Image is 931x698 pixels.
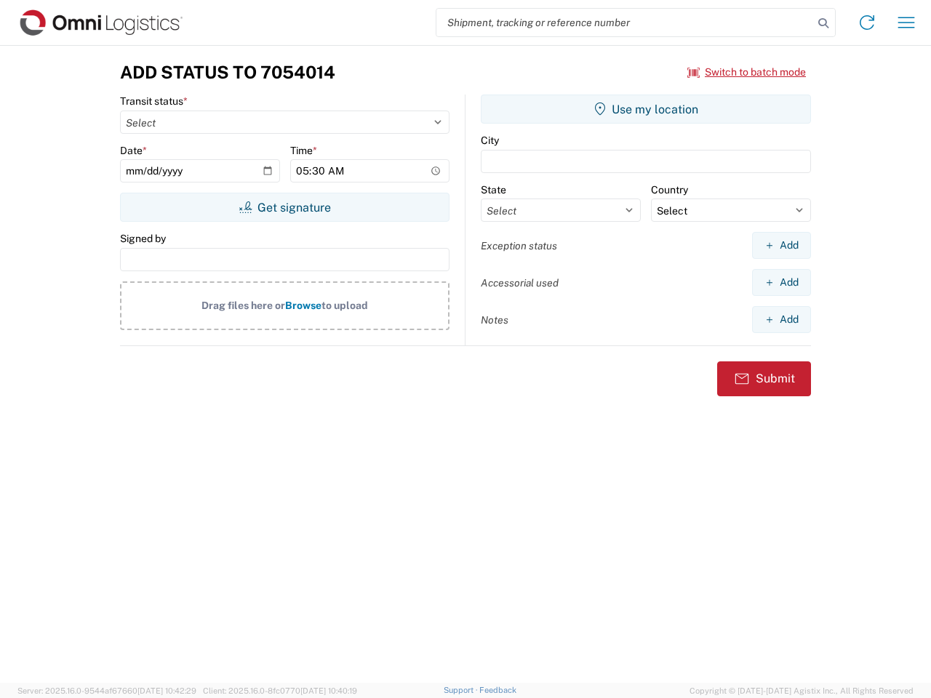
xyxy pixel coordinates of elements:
[481,134,499,147] label: City
[717,361,811,396] button: Submit
[120,193,449,222] button: Get signature
[481,183,506,196] label: State
[481,313,508,326] label: Notes
[687,60,806,84] button: Switch to batch mode
[752,306,811,333] button: Add
[651,183,688,196] label: Country
[752,269,811,296] button: Add
[285,300,321,311] span: Browse
[690,684,914,697] span: Copyright © [DATE]-[DATE] Agistix Inc., All Rights Reserved
[752,232,811,259] button: Add
[444,686,480,694] a: Support
[17,686,196,695] span: Server: 2025.16.0-9544af67660
[321,300,368,311] span: to upload
[436,9,813,36] input: Shipment, tracking or reference number
[137,686,196,695] span: [DATE] 10:42:29
[481,276,559,289] label: Accessorial used
[120,232,166,245] label: Signed by
[300,686,357,695] span: [DATE] 10:40:19
[201,300,285,311] span: Drag files here or
[481,239,557,252] label: Exception status
[120,144,147,157] label: Date
[203,686,357,695] span: Client: 2025.16.0-8fc0770
[120,95,188,108] label: Transit status
[479,686,516,694] a: Feedback
[120,62,335,83] h3: Add Status to 7054014
[481,95,811,124] button: Use my location
[290,144,317,157] label: Time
